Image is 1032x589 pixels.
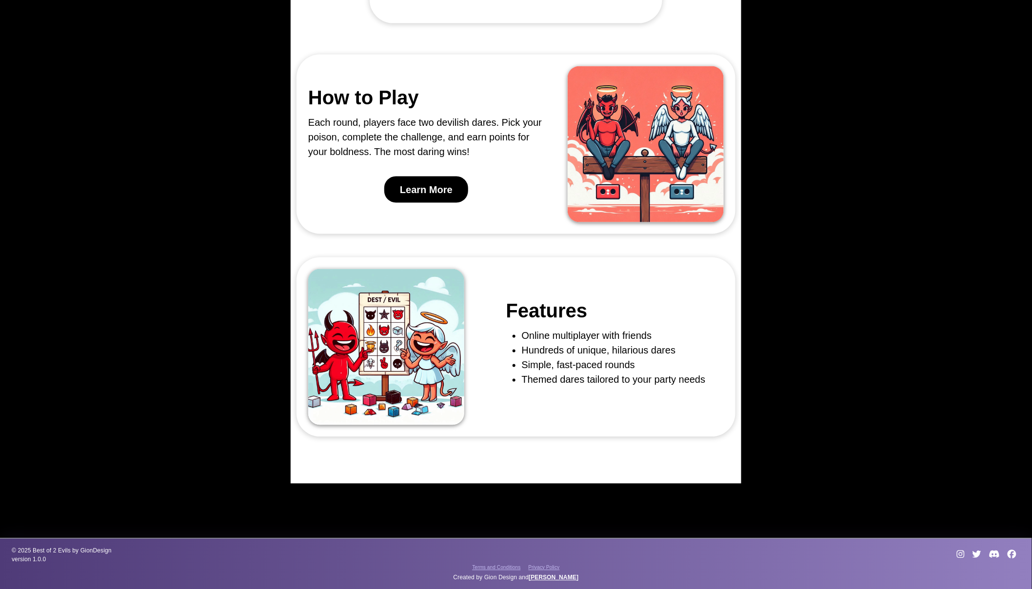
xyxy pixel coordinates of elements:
[529,564,560,571] a: Privacy Policy
[308,86,544,109] h2: How to Play
[522,343,706,358] li: Hundreds of unique, hilarious dares
[522,373,706,387] li: Themed dares tailored to your party needs
[972,550,981,560] a: Follow Best of 2 Evils on Twitter
[522,358,706,373] li: Simple, fast-paced rounds
[472,564,520,571] a: Terms and Conditions
[506,299,706,323] h2: Features
[568,66,724,222] img: How to Play
[12,555,344,564] span: version 1.0.0
[308,115,544,159] div: Each round, players face two devilish dares. Pick your poison, complete the challenge, and earn p...
[529,574,578,581] a: [PERSON_NAME]
[522,329,706,343] li: Online multiplayer with friends
[308,269,464,425] img: Game Features
[529,565,560,570] span: Privacy Policy
[1008,550,1016,560] a: Follow Best of 2 Evils on Facebook
[384,177,468,203] button: Learn More
[957,550,965,560] a: Follow Best of 2 Evils on Instagram
[12,547,344,555] span: © 2025 Best of 2 Evils by GionDesign
[989,550,1000,560] a: Join Best of 2 Evils on Discord
[472,565,520,570] span: Terms and Conditions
